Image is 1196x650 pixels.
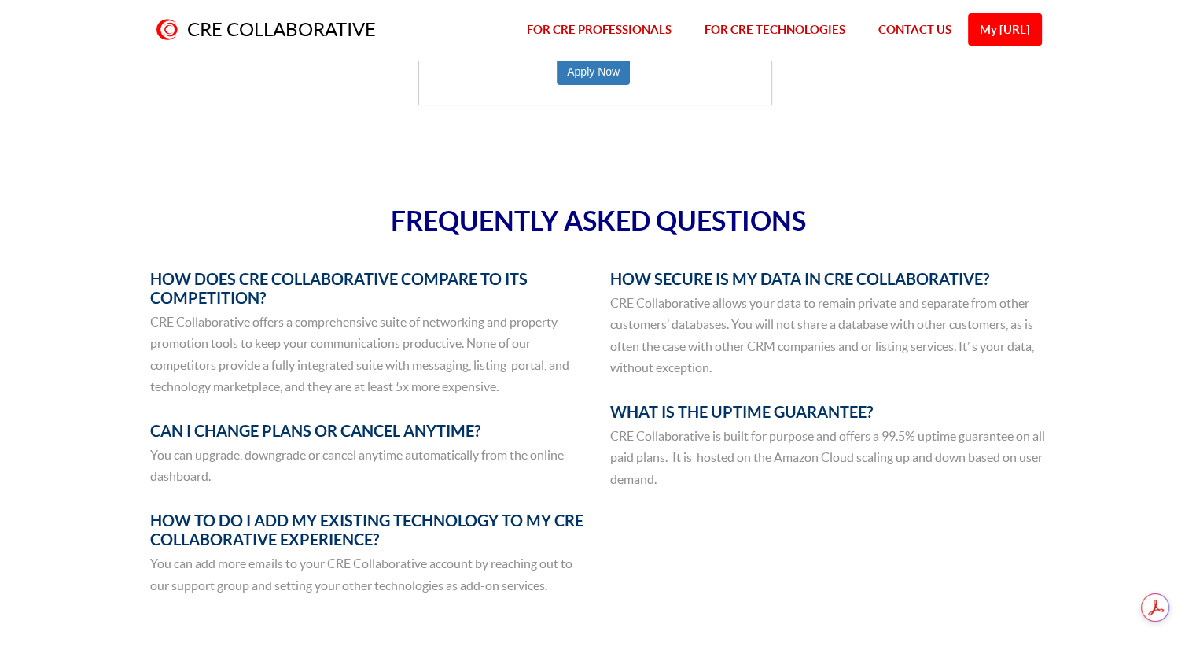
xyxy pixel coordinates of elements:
[150,553,587,596] p: You can add more emails to your CRE Collaborative account by reaching out to our support group an...
[150,270,528,307] span: HOW DOES CRE COLLABORATIVE COMPARE TO ITS COMPETITION?
[391,205,806,236] span: FREQUENTLY ASKED QUESTIONS
[610,426,1047,491] p: CRE Collaborative is built for purpose and offers a 99.5% uptime guarantee on all paid plans. It ...
[610,403,873,421] span: WHAT IS THE UPTIME GUARANTEE?
[1041,460,1043,485] div: Protected by Grammarly
[557,58,630,85] button: Apply Now
[150,422,480,440] span: CAN I CHANGE PLANS OR CANCEL ANYTIME?
[150,512,583,548] span: HOW TO DO I ADD MY EXISTING TECHNOLOGY TO MY CRE COLLABORATIVE EXPERIENCE?
[610,293,1047,379] p: CRE Collaborative allows your data to remain private and separate from other customers’ databases...
[968,13,1042,46] a: My [URL]
[150,312,587,398] p: CRE Collaborative offers a comprehensive suite of networking and property promotion tools to keep...
[150,445,587,488] p: You can upgrade, downgrade or cancel anytime automatically from the online dashboard.
[610,270,989,288] span: HOW SECURE IS MY DATA IN CRE COLLABORATIVE?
